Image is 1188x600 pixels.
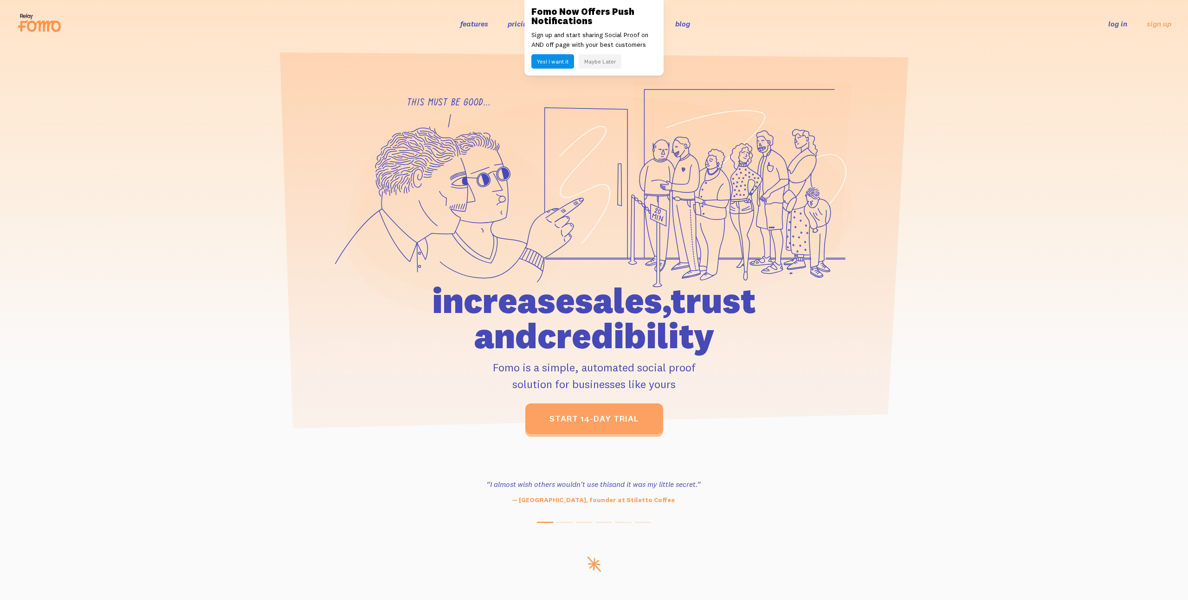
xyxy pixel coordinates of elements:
[1147,19,1171,29] a: sign up
[531,30,657,50] p: Sign up and start sharing Social Proof on AND off page with your best customers
[531,54,574,69] button: Yes! I want it
[1108,19,1127,28] a: log in
[508,19,531,28] a: pricing
[675,19,690,28] a: blog
[379,283,809,353] h1: increase sales, trust and credibility
[460,19,488,28] a: features
[525,403,663,434] a: start 14-day trial
[531,7,657,26] h3: Fomo Now Offers Push Notifications
[467,479,720,490] h3: “I almost wish others wouldn't use this and it was my little secret.”
[579,54,621,69] button: Maybe Later
[467,495,720,505] p: — [GEOGRAPHIC_DATA], founder at Stiletto Coffee
[379,359,809,392] p: Fomo is a simple, automated social proof solution for businesses like yours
